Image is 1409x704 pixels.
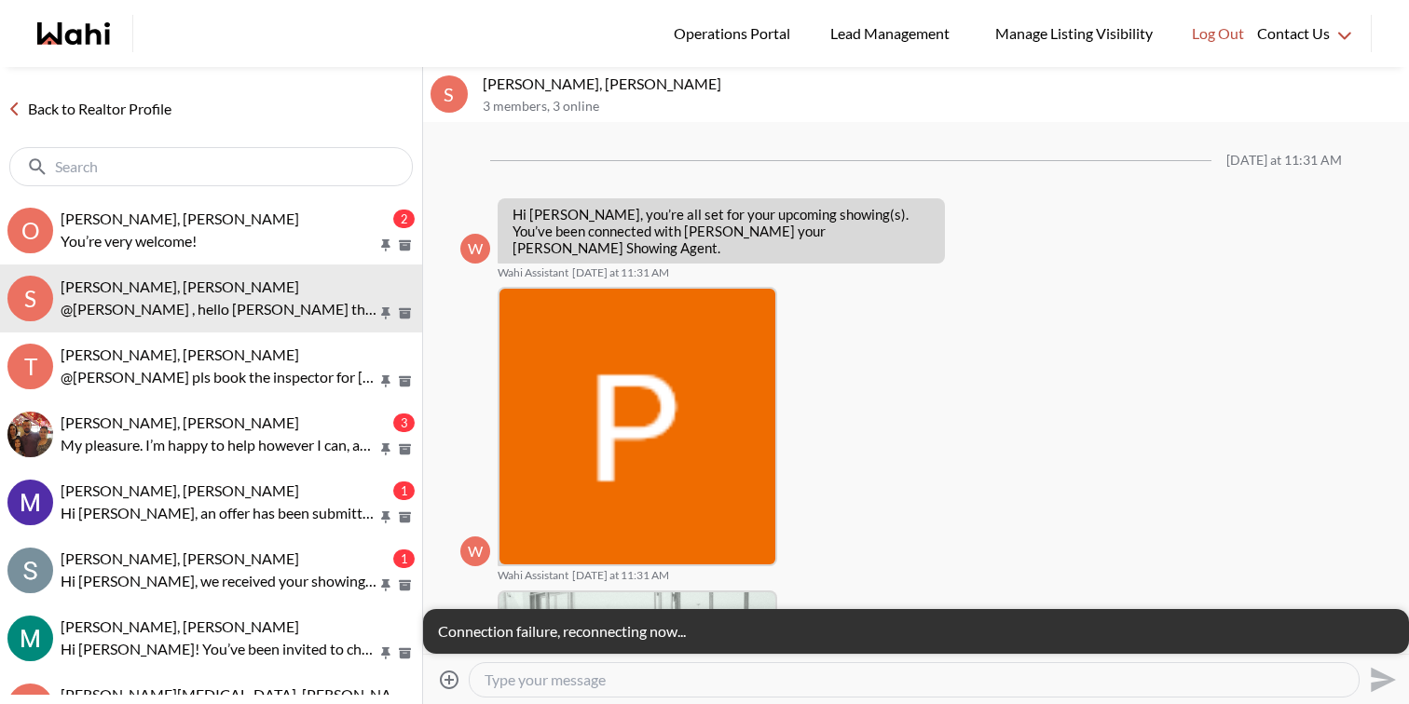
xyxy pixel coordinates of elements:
[395,373,415,389] button: Archive
[377,577,394,593] button: Pin
[61,481,299,499] span: [PERSON_NAME], [PERSON_NAME]
[55,157,371,176] input: Search
[1360,658,1402,700] button: Send
[395,577,415,593] button: Archive
[498,265,568,280] span: Wahi Assistant
[377,441,394,457] button: Pin
[499,289,775,564] img: ACg8ocK77HoWhkg8bRa2ZxafkASYfLNHcbcPSYTZ4oDG_AWZJzrXYA=s96-c
[377,373,394,389] button: Pin
[377,645,394,661] button: Pin
[460,234,490,264] div: W
[395,509,415,525] button: Archive
[483,74,1402,93] p: [PERSON_NAME], [PERSON_NAME]
[460,536,490,566] div: W
[7,276,53,321] div: S
[7,480,53,525] img: M
[990,21,1158,46] span: Manage Listing Visibility
[61,210,299,227] span: [PERSON_NAME], [PERSON_NAME]
[61,366,377,388] p: @[PERSON_NAME] pls book the inspector for [DATE] at 3 pm as requested. It’s confirmed
[485,670,1344,689] textarea: Type your message
[395,237,415,253] button: Archive
[7,548,53,593] div: Scott Seiling, Faraz
[7,480,53,525] div: Mayada Tarabay, Faraz
[393,413,415,432] div: 3
[61,345,299,363] span: [PERSON_NAME], [PERSON_NAME]
[830,21,956,46] span: Lead Management
[61,413,299,431] span: [PERSON_NAME], [PERSON_NAME]
[377,509,394,525] button: Pin
[393,481,415,500] div: 1
[483,99,1402,115] p: 3 members , 3 online
[393,549,415,568] div: 1
[7,208,53,253] div: O
[61,434,377,456] p: My pleasure. I’m happy to help however I can, and you’re absolutely right about the price.
[572,265,669,280] time: 2025-10-09T15:31:54.901Z
[1226,153,1342,169] div: [DATE] at 11:31 AM
[423,609,1409,654] div: Connection failure, reconnecting now...
[37,22,110,45] a: Wahi homepage
[377,305,394,321] button: Pin
[7,616,53,661] div: Martin Zalcman, Faraz
[393,210,415,228] div: 2
[61,230,377,252] p: You’re very welcome!
[395,441,415,457] button: Archive
[377,237,394,253] button: Pin
[7,548,53,593] img: S
[61,617,299,635] span: [PERSON_NAME], [PERSON_NAME]
[498,568,568,583] span: Wahi Assistant
[61,685,418,703] span: [PERSON_NAME][MEDICAL_DATA], [PERSON_NAME]
[7,412,53,457] div: Ourayna Zammali, Faraz
[7,344,53,389] div: T
[1192,21,1244,46] span: Log Out
[431,75,468,113] div: S
[61,278,299,295] span: [PERSON_NAME], [PERSON_NAME]
[395,305,415,321] button: Archive
[7,412,53,457] img: O
[7,616,53,661] img: M
[61,502,377,524] p: Hi [PERSON_NAME], an offer has been submitted for [STREET_ADDRESS][PERSON_NAME]. If you’re still ...
[61,638,377,660] p: Hi [PERSON_NAME]! You’ve been invited to chat with your Wahi Realtor, [PERSON_NAME]. Feel free to...
[572,568,669,583] time: 2025-10-09T15:31:56.066Z
[674,21,797,46] span: Operations Portal
[61,570,377,592] p: Hi [PERSON_NAME], we received your showing requests - exciting 🎉 . We will be in touch shortly.
[61,549,299,567] span: [PERSON_NAME], [PERSON_NAME]
[61,298,377,320] p: @[PERSON_NAME] , hello [PERSON_NAME] this is [PERSON_NAME] here [PERSON_NAME] Showing agent i hav...
[395,645,415,661] button: Archive
[513,206,930,256] p: Hi [PERSON_NAME], you’re all set for your upcoming showing(s). You’ve been connected with [PERSON...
